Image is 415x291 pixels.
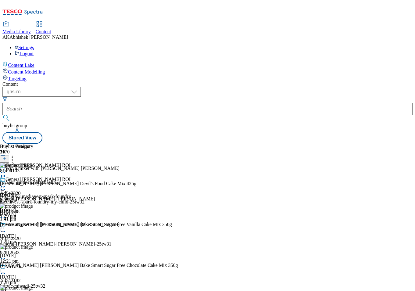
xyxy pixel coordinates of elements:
[36,22,51,34] a: Content
[2,75,413,81] a: Targeting
[2,68,413,75] a: Content Modelling
[2,81,413,87] div: Content
[2,103,413,115] input: Search
[8,63,34,68] span: Content Lake
[9,34,68,40] span: Abhishek [PERSON_NAME]
[2,123,27,128] span: buylistgroup
[2,132,42,144] button: Stored View
[15,51,34,56] a: Logout
[2,61,413,68] a: Content Lake
[2,29,31,34] span: Media Library
[8,69,45,74] span: Content Modelling
[8,76,27,81] span: Targeting
[2,97,7,102] svg: Search Filters
[2,34,9,40] span: AK
[2,22,31,34] a: Media Library
[36,29,51,34] span: Content
[15,45,34,50] a: Settings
